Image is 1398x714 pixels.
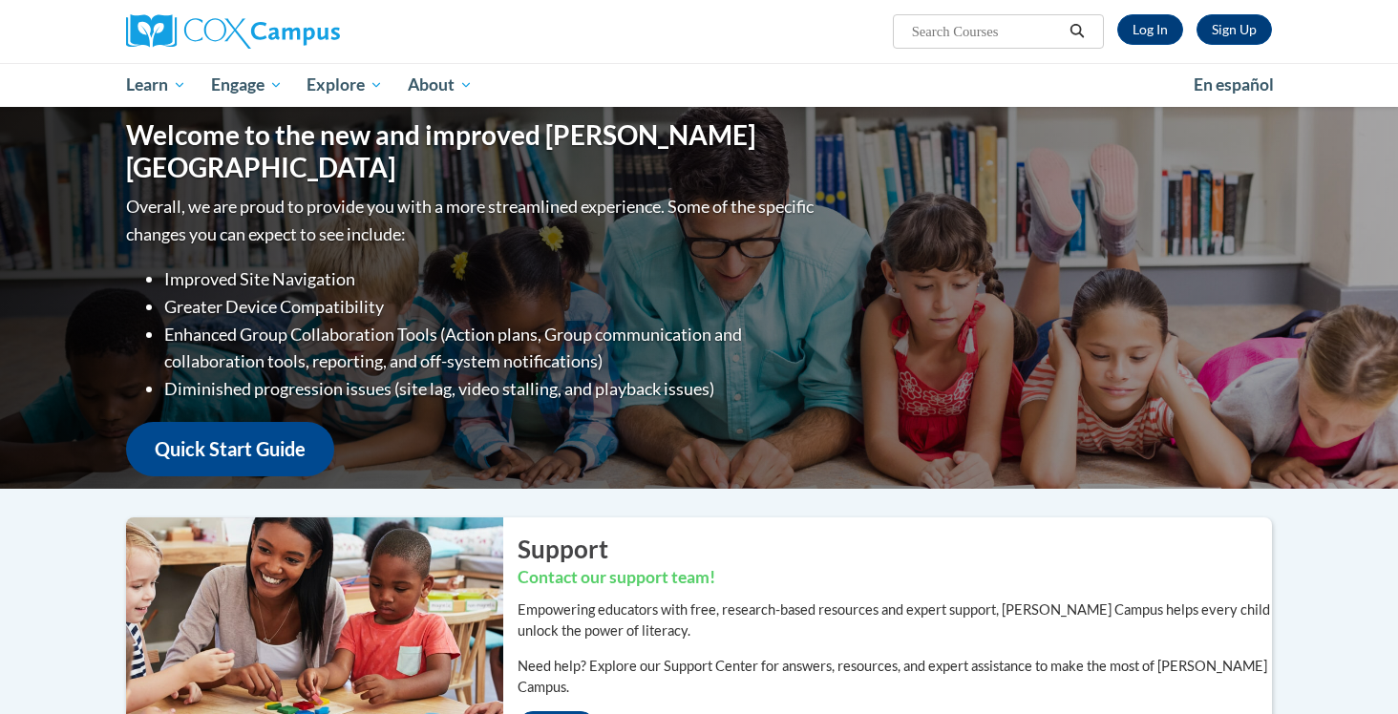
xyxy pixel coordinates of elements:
a: Explore [294,63,395,107]
button: Search [1063,20,1091,43]
a: Cox Campus [126,14,489,49]
a: Engage [199,63,295,107]
span: About [408,73,473,96]
li: Enhanced Group Collaboration Tools (Action plans, Group communication and collaboration tools, re... [164,321,818,376]
span: En español [1194,74,1274,94]
li: Improved Site Navigation [164,265,818,293]
p: Empowering educators with free, research-based resources and expert support, [PERSON_NAME] Campus... [518,599,1272,641]
a: En español [1181,65,1286,105]
p: Need help? Explore our Support Center for answers, resources, and expert assistance to make the m... [518,656,1272,698]
li: Diminished progression issues (site lag, video stalling, and playback issues) [164,375,818,403]
a: About [395,63,485,107]
h3: Contact our support team! [518,566,1272,590]
a: Learn [114,63,199,107]
img: Cox Campus [126,14,340,49]
span: Learn [126,73,186,96]
a: Log In [1117,14,1183,45]
span: Engage [211,73,283,96]
p: Overall, we are proud to provide you with a more streamlined experience. Some of the specific cha... [126,193,818,248]
li: Greater Device Compatibility [164,293,818,321]
a: Register [1197,14,1272,45]
h1: Welcome to the new and improved [PERSON_NAME][GEOGRAPHIC_DATA] [126,119,818,183]
a: Quick Start Guide [126,422,334,476]
h2: Support [518,532,1272,566]
input: Search Courses [910,20,1063,43]
div: Main menu [97,63,1301,107]
span: Explore [307,73,383,96]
